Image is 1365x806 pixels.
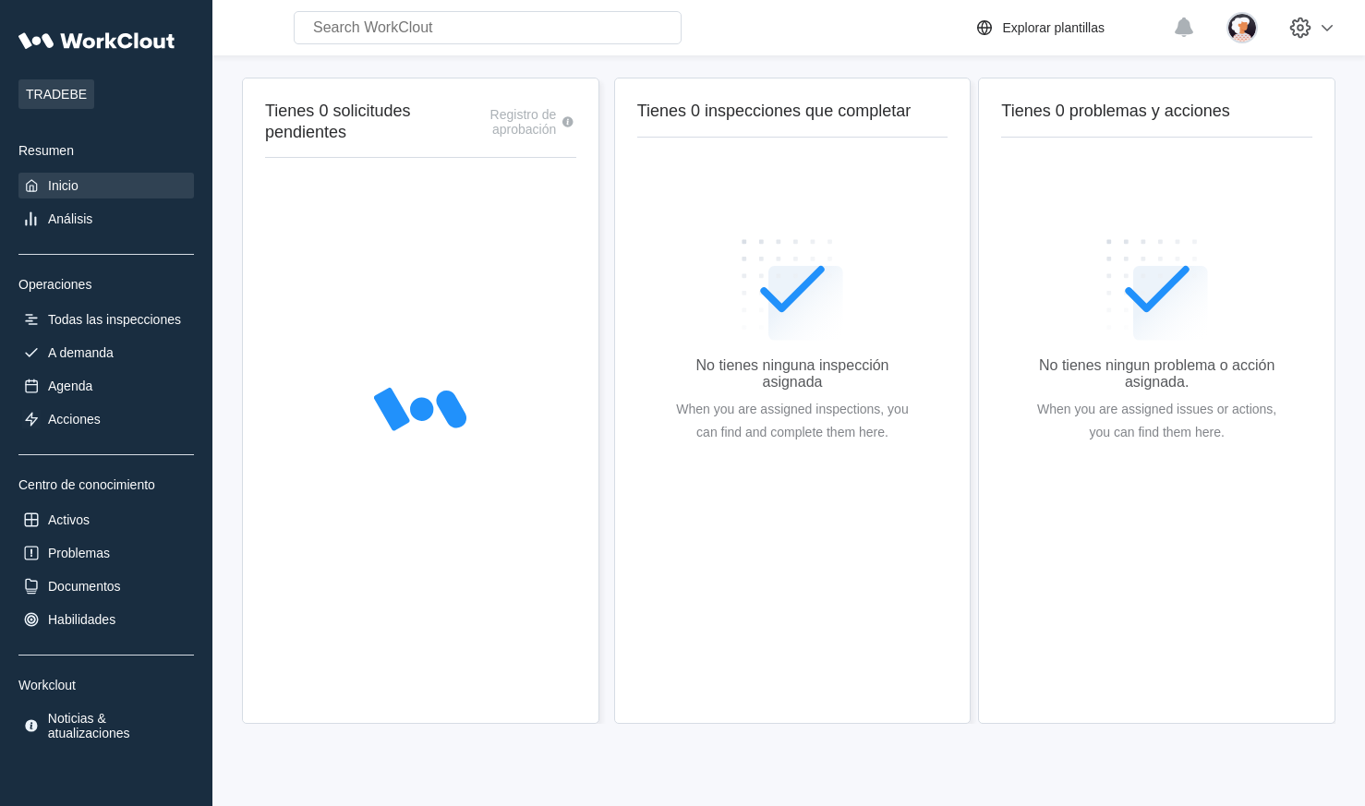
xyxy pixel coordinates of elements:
a: A demanda [18,340,194,366]
img: user-4.png [1226,12,1258,43]
div: A demanda [48,345,114,360]
a: Análisis [18,206,194,232]
a: Habilidades [18,607,194,632]
a: Documentos [18,573,194,599]
div: Workclout [18,678,194,692]
div: Análisis [48,211,92,226]
a: Activos [18,507,194,533]
div: Operaciones [18,277,194,292]
div: Explorar plantillas [1003,20,1105,35]
h2: Tienes 0 solicitudes pendientes [265,101,450,142]
div: No tienes ninguna inspección asignada [667,357,919,391]
div: Resumen [18,143,194,158]
div: Habilidades [48,612,115,627]
div: Todas las inspecciones [48,312,181,327]
div: Problemas [48,546,110,560]
h2: Tienes 0 inspecciones que completar [637,101,948,122]
div: Registro de aprobación [450,107,556,137]
div: Agenda [48,379,92,393]
a: Problemas [18,540,194,566]
a: Noticias & atualizaciones [18,707,194,744]
h2: Tienes 0 problemas y acciones [1001,101,1312,122]
div: Acciones [48,412,101,427]
a: Acciones [18,406,194,432]
a: Inicio [18,173,194,198]
div: No tienes ningun problema o acción asignada. [1031,357,1283,391]
div: Activos [48,512,90,527]
div: Inicio [48,178,79,193]
div: When you are assigned issues or actions, you can find them here. [1031,398,1283,444]
div: When you are assigned inspections, you can find and complete them here. [667,398,919,444]
a: Todas las inspecciones [18,307,194,332]
div: Documentos [48,579,121,594]
div: Noticias & atualizaciones [48,711,190,740]
input: Search WorkClout [294,11,682,44]
div: Centro de conocimiento [18,477,194,492]
a: Explorar plantillas [973,17,1165,39]
a: Agenda [18,373,194,399]
span: TRADEBE [18,79,94,109]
